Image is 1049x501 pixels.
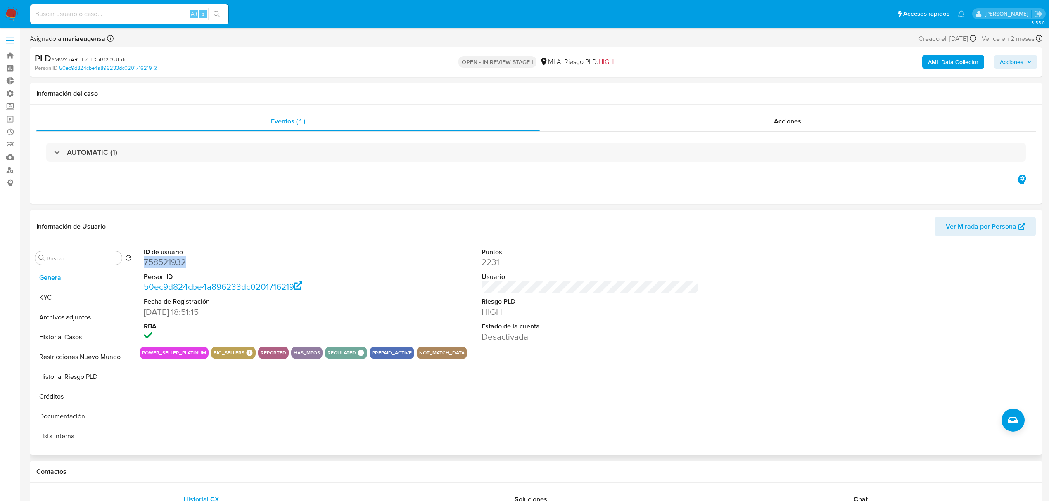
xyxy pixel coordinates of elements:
span: Accesos rápidos [903,9,949,18]
button: AML Data Collector [922,55,984,69]
p: OPEN - IN REVIEW STAGE I [458,56,536,68]
span: # MWYuARclfrZHDoBf2r3UFdci [51,55,128,64]
span: HIGH [598,57,614,66]
p: ludmila.lanatti@mercadolibre.com [985,10,1031,18]
span: Asignado a [30,34,105,43]
button: Lista Interna [32,426,135,446]
input: Buscar [47,255,119,262]
dt: Estado de la cuenta [482,322,698,331]
button: Documentación [32,406,135,426]
input: Buscar usuario o caso... [30,9,228,19]
h1: Contactos [36,468,1036,476]
button: Historial Casos [32,327,135,347]
button: regulated [328,351,356,354]
h3: AUTOMATIC (1) [67,148,117,157]
button: Acciones [994,55,1037,69]
b: AML Data Collector [928,55,978,69]
b: mariaeugensa [61,34,105,43]
dt: Usuario [482,272,698,281]
dd: 2231 [482,256,698,268]
span: - [978,33,980,44]
button: has_mpos [294,351,320,354]
dt: ID de usuario [144,248,361,257]
a: 50ec9d824cbe4a896233dc0201716219 [144,281,303,293]
dt: Person ID [144,272,361,281]
div: Creado el: [DATE] [918,33,976,44]
span: Acciones [1000,55,1023,69]
button: KYC [32,288,135,307]
h1: Información del caso [36,90,1036,98]
button: CVU [32,446,135,466]
dd: 758521932 [144,256,361,268]
a: 50ec9d824cbe4a896233dc0201716219 [59,64,157,72]
button: Archivos adjuntos [32,307,135,327]
button: Historial Riesgo PLD [32,367,135,387]
span: Vence en 2 meses [982,34,1035,43]
div: AUTOMATIC (1) [46,143,1026,162]
dd: HIGH [482,306,698,318]
b: Person ID [35,64,57,72]
dt: Puntos [482,248,698,257]
dt: RBA [144,322,361,331]
button: Restricciones Nuevo Mundo [32,347,135,367]
span: Eventos ( 1 ) [271,116,305,126]
div: MLA [540,57,561,66]
span: Ver Mirada por Persona [946,217,1016,236]
button: prepaid_active [372,351,412,354]
button: reported [261,351,286,354]
h1: Información de Usuario [36,222,106,231]
dd: [DATE] 18:51:15 [144,306,361,318]
dt: Riesgo PLD [482,297,698,306]
b: PLD [35,52,51,65]
button: search-icon [208,8,225,20]
button: not_match_data [419,351,465,354]
button: Créditos [32,387,135,406]
button: Volver al orden por defecto [125,255,132,264]
button: Buscar [38,255,45,261]
button: General [32,268,135,288]
span: Alt [191,10,197,18]
dt: Fecha de Registración [144,297,361,306]
dd: Desactivada [482,331,698,343]
a: Salir [1034,9,1043,18]
button: big_sellers [214,351,244,354]
span: Acciones [774,116,801,126]
button: power_seller_platinum [142,351,206,354]
a: Notificaciones [958,10,965,17]
span: Riesgo PLD: [564,57,614,66]
button: Ver Mirada por Persona [935,217,1036,236]
span: s [202,10,204,18]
